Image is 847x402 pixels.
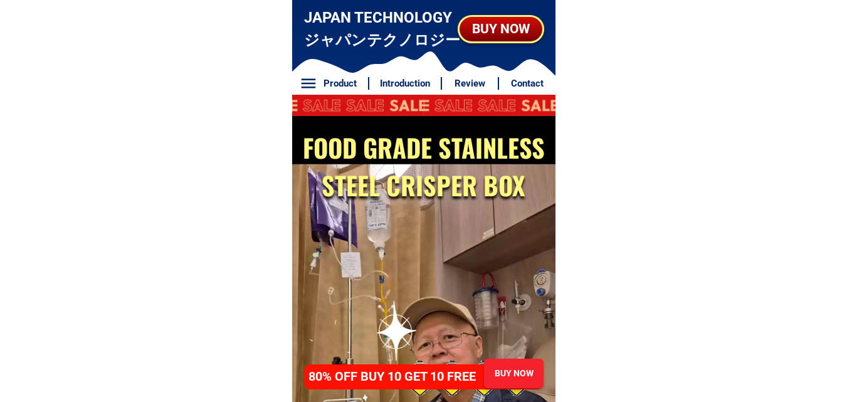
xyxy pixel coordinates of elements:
h6: Contact [506,77,549,91]
h4: 80% OFF BUY 10 GET 10 FREE [308,367,489,386]
h2: FOOD GRADE STAINLESS STEEL CRISPER BOX [296,129,551,204]
h3: JAPAN TECHNOLOGY ジャパンテクノロジー [304,6,461,51]
h6: Introduction [376,77,434,91]
div: BUY NOW [460,19,542,39]
h6: Product [318,77,361,91]
div: BUY NOW [484,367,544,380]
h6: Review [449,77,492,91]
